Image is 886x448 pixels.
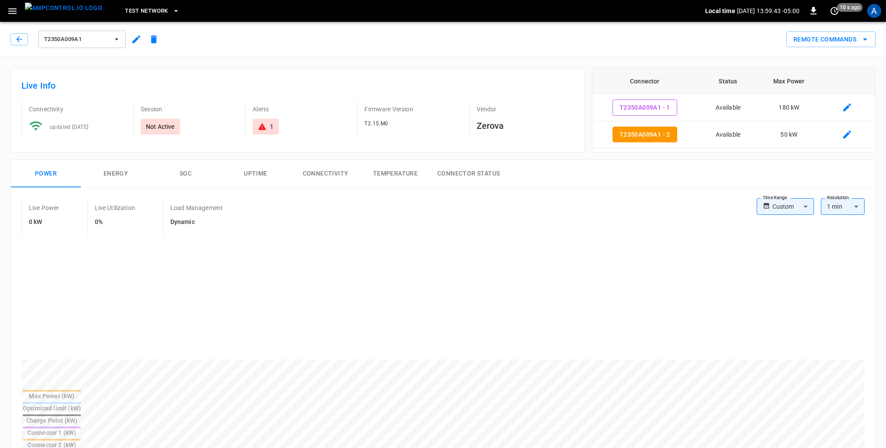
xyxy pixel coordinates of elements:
[737,7,799,15] p: [DATE] 13:59:43 -05:00
[697,148,759,175] td: Unavailable
[837,3,863,12] span: 10 s ago
[11,160,81,188] button: Power
[270,122,273,131] div: 1
[151,160,221,188] button: SOC
[291,160,360,188] button: Connectivity
[697,121,759,148] td: Available
[121,3,183,20] button: Test Network
[95,217,135,227] h6: 0%
[772,198,814,215] div: Custom
[81,160,151,188] button: Energy
[613,100,677,116] button: T2350A009A1 - 1
[38,31,126,48] button: T2350A009A1
[786,31,876,48] div: remote commands options
[827,194,849,201] label: Resolution
[759,148,819,175] td: -
[29,203,59,212] p: Live Power
[29,105,126,114] p: Connectivity
[25,3,102,14] img: ampcontrol.io logo
[44,34,109,45] span: T2350A009A1
[477,105,574,114] p: Vendor
[592,68,697,94] th: Connector
[95,203,135,212] p: Live Utilization
[430,160,507,188] button: Connector Status
[146,122,175,131] p: Not Active
[697,94,759,121] td: Available
[253,105,350,114] p: Alerts
[705,7,735,15] p: Local time
[364,121,388,127] span: T2.15.M0
[592,68,875,202] table: connector table
[867,4,881,18] div: profile-icon
[477,119,574,133] h6: Zerova
[141,105,238,114] p: Session
[21,79,574,93] h6: Live Info
[697,68,759,94] th: Status
[170,217,223,227] h6: Dynamic
[759,121,819,148] td: 50 kW
[827,4,841,18] button: set refresh interval
[360,160,430,188] button: Temperature
[29,217,59,227] h6: 0 kW
[221,160,291,188] button: Uptime
[763,194,787,201] label: Time Range
[125,6,168,16] span: Test Network
[759,68,819,94] th: Max Power
[786,31,876,48] button: Remote Commands
[364,105,462,114] p: Firmware Version
[759,94,819,121] td: 180 kW
[613,127,677,143] button: T2350A009A1 - 2
[170,203,223,212] p: Load Management
[821,198,865,215] div: 1 min
[50,124,89,130] span: updated [DATE]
